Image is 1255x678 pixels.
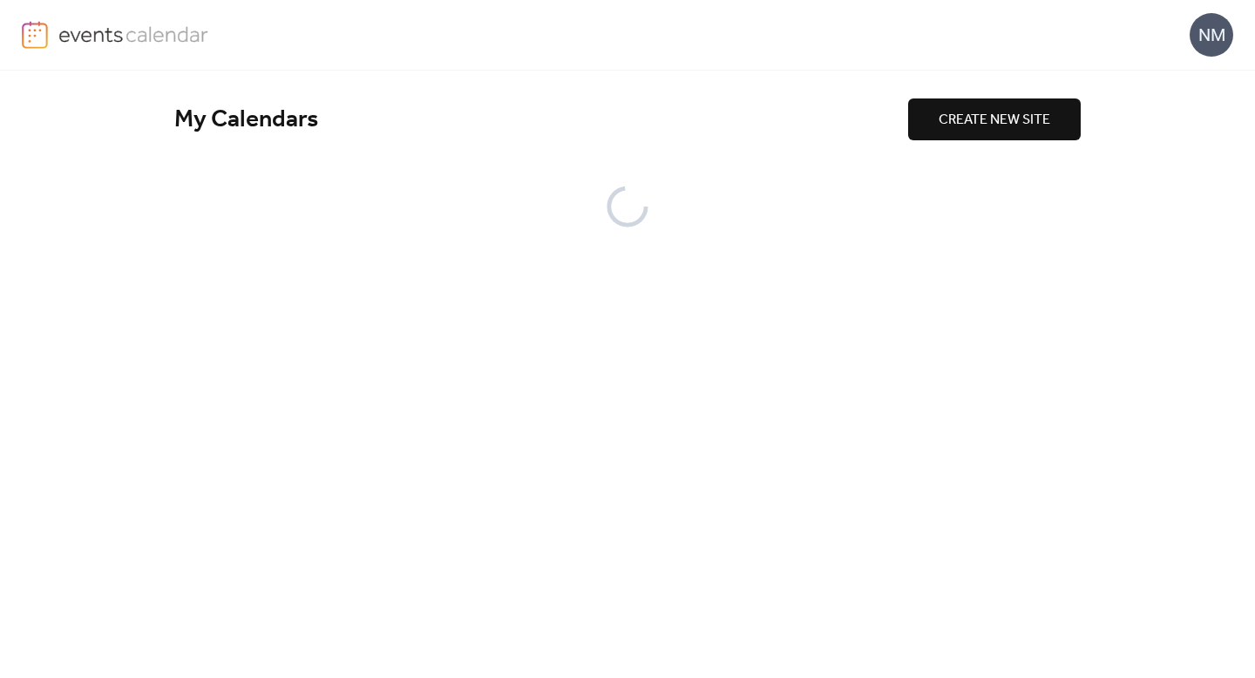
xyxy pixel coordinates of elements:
div: My Calendars [174,105,908,135]
span: CREATE NEW SITE [939,110,1050,131]
button: CREATE NEW SITE [908,98,1081,140]
img: logo [22,21,48,49]
img: logo-type [58,21,209,47]
div: NM [1190,13,1233,57]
